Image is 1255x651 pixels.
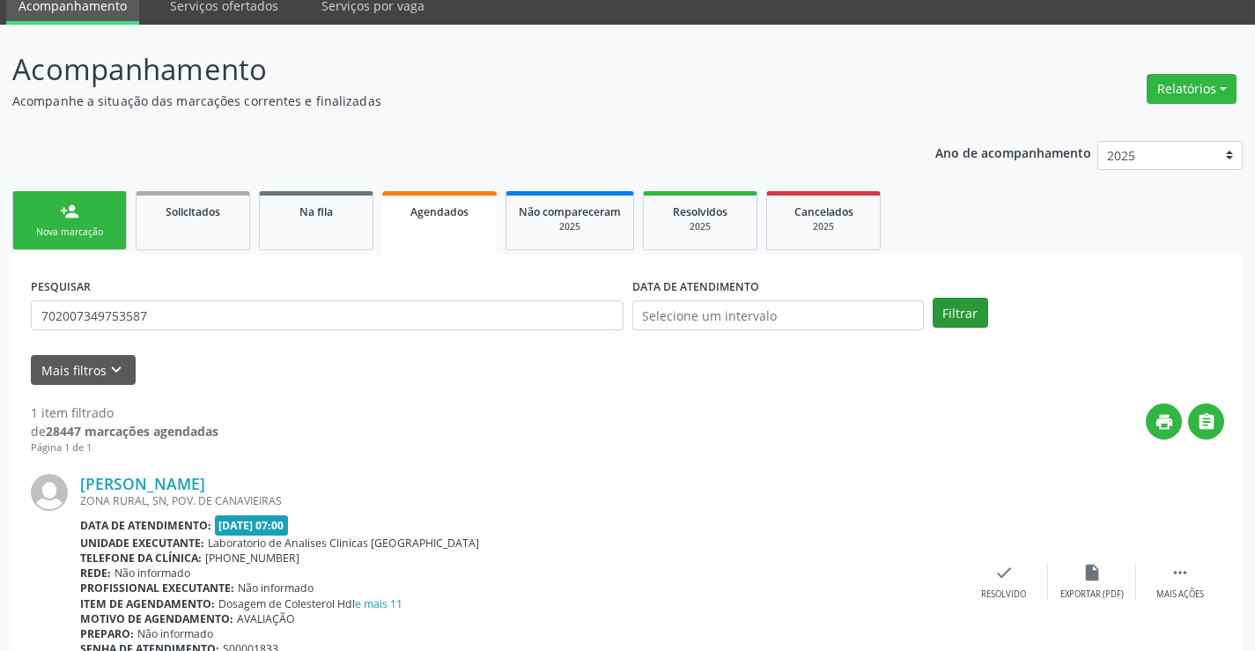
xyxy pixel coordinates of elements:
[1147,74,1237,104] button: Relatórios
[80,474,205,493] a: [PERSON_NAME]
[1060,588,1124,601] div: Exportar (PDF)
[31,474,68,511] img: img
[632,273,759,300] label: DATA DE ATENDIMENTO
[1082,563,1102,582] i: insert_drive_file
[519,204,621,219] span: Não compareceram
[237,611,295,626] span: AVALIAÇÃO
[31,355,136,386] button: Mais filtroskeyboard_arrow_down
[80,596,215,611] b: Item de agendamento:
[12,48,874,92] p: Acompanhamento
[656,220,744,233] div: 2025
[60,202,79,221] div: person_add
[31,403,218,422] div: 1 item filtrado
[1188,403,1224,440] button: 
[31,440,218,455] div: Página 1 de 1
[26,226,114,239] div: Nova marcação
[80,611,233,626] b: Motivo de agendamento:
[31,273,91,300] label: PESQUISAR
[994,563,1014,582] i: check
[31,300,624,330] input: Nome, CNS
[80,493,960,508] div: ZONA RURAL, SN, POV. DE CANAVIEIRAS
[935,141,1091,163] p: Ano de acompanhamento
[1155,412,1174,432] i: print
[80,551,202,566] b: Telefone da clínica:
[519,220,621,233] div: 2025
[794,204,853,219] span: Cancelados
[12,92,874,110] p: Acompanhe a situação das marcações correntes e finalizadas
[1197,412,1216,432] i: 
[632,300,924,330] input: Selecione um intervalo
[31,422,218,440] div: de
[137,626,213,641] span: Não informado
[779,220,867,233] div: 2025
[80,566,111,581] b: Rede:
[80,518,211,533] b: Data de atendimento:
[80,536,204,551] b: Unidade executante:
[166,204,220,219] span: Solicitados
[299,204,333,219] span: Na fila
[1146,403,1182,440] button: print
[107,360,126,380] i: keyboard_arrow_down
[355,596,402,611] a: e mais 11
[410,204,469,219] span: Agendados
[80,626,134,641] b: Preparo:
[215,515,289,536] span: [DATE] 07:00
[114,566,190,581] span: Não informado
[208,536,479,551] span: Laboratorio de Analises Clinicas [GEOGRAPHIC_DATA]
[46,423,218,440] strong: 28447 marcações agendadas
[1170,563,1190,582] i: 
[673,204,727,219] span: Resolvidos
[238,581,314,596] span: Não informado
[1156,588,1204,601] div: Mais ações
[981,588,1026,601] div: Resolvido
[218,596,402,611] span: Dosagem de Colesterol Hdl
[933,298,988,328] button: Filtrar
[205,551,299,566] span: [PHONE_NUMBER]
[80,581,234,596] b: Profissional executante:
